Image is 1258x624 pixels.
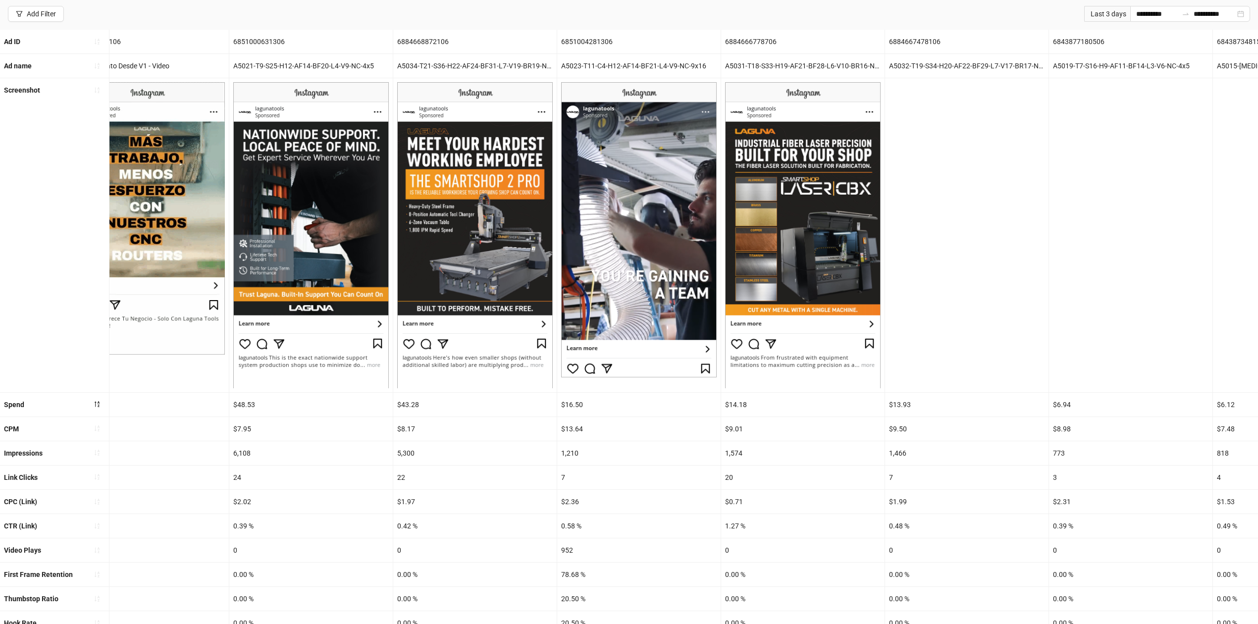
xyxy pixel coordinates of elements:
[1049,393,1212,416] div: $6.94
[393,466,557,489] div: 22
[65,587,229,611] div: 23.56 %
[721,441,885,465] div: 1,574
[885,466,1048,489] div: 7
[557,563,721,586] div: 78.68 %
[229,441,393,465] div: 6,108
[397,82,553,388] img: Screenshot 6884668872106
[65,417,229,441] div: $10.91
[4,546,41,554] b: Video Plays
[557,30,721,53] div: 6851004281306
[4,401,24,409] b: Spend
[69,82,225,355] img: Screenshot 6647445373106
[557,417,721,441] div: $13.64
[721,417,885,441] div: $9.01
[721,30,885,53] div: 6884666778706
[1049,54,1212,78] div: A5019-T7-S16-H9-AF11-BF14-L3-V6-NC-4x5
[1049,30,1212,53] div: 6843877180506
[1049,417,1212,441] div: $8.98
[721,587,885,611] div: 0.00 %
[393,30,557,53] div: 6884668872106
[557,514,721,538] div: 0.58 %
[721,54,885,78] div: A5031-T18-S33-H19-AF21-BF28-L6-V10-BR16-NC-4x5
[27,10,56,18] div: Add Filter
[885,54,1048,78] div: A5032-T19-S34-H20-AF22-BF29-L7-V17-BR17-NC-4x5
[94,498,101,505] span: sort-ascending
[885,417,1048,441] div: $9.50
[65,393,229,416] div: $50.12
[885,514,1048,538] div: 0.48 %
[1049,514,1212,538] div: 0.39 %
[65,490,229,514] div: $1.32
[393,417,557,441] div: $8.17
[65,563,229,586] div: 87.00 %
[1182,10,1190,18] span: to
[557,466,721,489] div: 7
[229,587,393,611] div: 0.00 %
[94,62,101,69] span: sort-ascending
[1049,490,1212,514] div: $2.31
[65,441,229,465] div: 4,592
[94,425,101,432] span: sort-ascending
[885,587,1048,611] div: 0.00 %
[393,441,557,465] div: 5,300
[94,87,101,94] span: sort-ascending
[557,393,721,416] div: $16.50
[65,466,229,489] div: 38
[1049,441,1212,465] div: 773
[557,490,721,514] div: $2.36
[8,6,64,22] button: Add Filter
[557,441,721,465] div: 1,210
[1049,563,1212,586] div: 0.00 %
[4,449,43,457] b: Impressions
[4,86,40,94] b: Screenshot
[4,498,37,506] b: CPC (Link)
[65,54,229,78] div: Financiamiento Desde V1 - Video
[557,54,721,78] div: A5023-T11-C4-H12-AF14-BF21-L4-V9-NC-9x16
[557,587,721,611] div: 20.50 %
[229,393,393,416] div: $48.53
[721,466,885,489] div: 20
[393,538,557,562] div: 0
[721,490,885,514] div: $0.71
[65,538,229,562] div: 3,995
[229,54,393,78] div: A5021-T9-S25-H12-AF14-BF20-L4-V9-NC-4x5
[1182,10,1190,18] span: swap-right
[393,490,557,514] div: $1.97
[94,595,101,602] span: sort-ascending
[229,466,393,489] div: 24
[561,82,717,377] img: Screenshot 6851004281306
[721,393,885,416] div: $14.18
[233,82,389,388] img: Screenshot 6851000631306
[393,587,557,611] div: 0.00 %
[393,563,557,586] div: 0.00 %
[4,38,20,46] b: Ad ID
[94,449,101,456] span: sort-ascending
[229,514,393,538] div: 0.39 %
[4,522,37,530] b: CTR (Link)
[94,571,101,578] span: sort-ascending
[229,417,393,441] div: $7.95
[725,82,881,388] img: Screenshot 6884666778706
[721,514,885,538] div: 1.27 %
[94,547,101,554] span: sort-ascending
[393,54,557,78] div: A5034-T21-S36-H22-AF24-BF31-L7-V19-BR19-NC-4x5
[1049,587,1212,611] div: 0.00 %
[393,514,557,538] div: 0.42 %
[1049,538,1212,562] div: 0
[94,401,101,408] span: sort-descending
[65,30,229,53] div: 6647445373106
[4,595,58,603] b: Thumbstop Ratio
[885,538,1048,562] div: 0
[885,441,1048,465] div: 1,466
[885,30,1048,53] div: 6884667478106
[1049,466,1212,489] div: 3
[94,522,101,529] span: sort-ascending
[885,490,1048,514] div: $1.99
[4,473,38,481] b: Link Clicks
[1084,6,1130,22] div: Last 3 days
[94,38,101,45] span: sort-ascending
[885,563,1048,586] div: 0.00 %
[229,490,393,514] div: $2.02
[16,10,23,17] span: filter
[4,62,32,70] b: Ad name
